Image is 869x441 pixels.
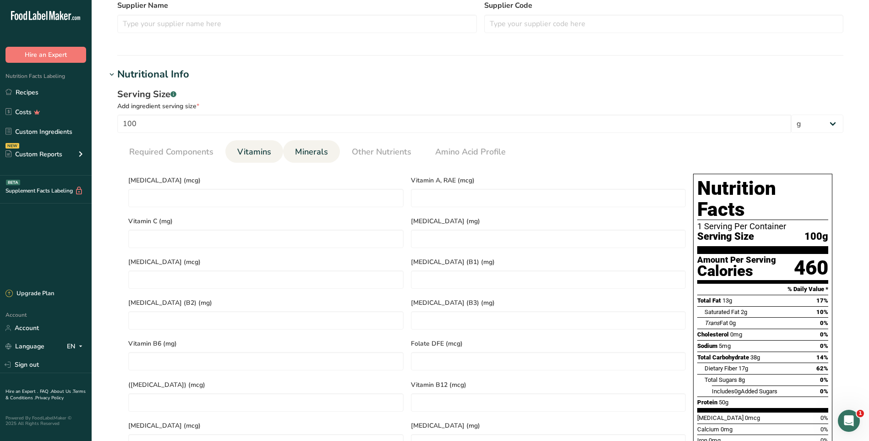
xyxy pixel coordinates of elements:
div: Calories [697,265,776,278]
div: Custom Reports [5,149,62,159]
span: 0% [820,426,828,433]
span: 0mg [721,426,732,433]
div: EN [67,341,86,352]
span: [MEDICAL_DATA] (B2) (mg) [128,298,404,308]
a: Language [5,338,44,354]
span: 0% [820,331,828,338]
span: Saturated Fat [705,309,739,315]
h1: Nutrition Facts [697,178,828,220]
span: 1 [857,410,864,417]
span: Minerals [295,146,328,158]
div: 460 [794,256,828,280]
span: 0mcg [745,414,760,421]
span: Required Components [129,146,213,158]
span: 8g [738,376,745,383]
span: 0% [820,388,828,395]
div: Upgrade Plan [5,289,54,298]
span: [MEDICAL_DATA] (mg) [411,421,686,430]
span: Fat [705,320,728,326]
span: [MEDICAL_DATA] (mcg) [128,257,404,267]
span: Vitamin B12 (mcg) [411,380,686,390]
input: Type your supplier name here [117,15,477,33]
span: 13g [722,297,732,304]
span: 50g [719,399,728,406]
a: Hire an Expert . [5,388,38,395]
section: % Daily Value * [697,284,828,295]
div: Powered By FoodLabelMaker © 2025 All Rights Reserved [5,415,86,426]
span: Total Fat [697,297,721,304]
span: 17% [816,297,828,304]
span: Folate DFE (mcg) [411,339,686,348]
span: 100g [804,231,828,243]
span: Vitamin B6 (mg) [128,339,404,348]
i: Trans [705,320,720,326]
iframe: Intercom live chat [838,410,860,432]
a: FAQ . [40,388,51,395]
span: Total Carbohydrate [697,354,749,361]
input: Type your supplier code here [484,15,844,33]
span: Dietary Fiber [705,365,737,372]
span: Sodium [697,342,717,349]
div: Add ingredient serving size [117,101,843,111]
span: [MEDICAL_DATA] [697,414,743,421]
span: Amino Acid Profile [435,146,506,158]
span: Other Nutrients [352,146,411,158]
div: 1 Serving Per Container [697,222,828,231]
span: 0g [734,388,741,395]
span: 0% [820,376,828,383]
span: Vitamin C (mg) [128,216,404,226]
span: Vitamins [237,146,271,158]
span: Includes Added Sugars [712,388,777,395]
span: 17g [738,365,748,372]
span: 10% [816,309,828,315]
div: Amount Per Serving [697,256,776,265]
span: [MEDICAL_DATA] (B3) (mg) [411,298,686,308]
input: Type your serving size here [117,115,791,133]
span: Vitamin A, RAE (mcg) [411,176,686,185]
span: [MEDICAL_DATA] (mg) [411,216,686,226]
span: 5mg [719,342,731,349]
div: Serving Size [117,88,843,101]
span: Calcium [697,426,719,433]
button: Hire an Expert [5,47,86,63]
span: 38g [750,354,760,361]
span: [MEDICAL_DATA] (B1) (mg) [411,257,686,267]
span: Cholesterol [697,331,729,338]
a: Terms & Conditions . [5,388,86,401]
span: 0% [820,320,828,326]
span: Protein [697,399,717,406]
span: [MEDICAL_DATA] (mcg) [128,176,404,185]
span: Serving Size [697,231,754,243]
span: 0% [820,414,828,421]
div: Nutritional Info [117,67,189,82]
div: NEW [5,143,19,149]
span: [MEDICAL_DATA] (mcg) [128,421,404,430]
span: 2g [741,309,747,315]
span: 0mg [730,331,742,338]
span: Total Sugars [705,376,737,383]
div: BETA [6,180,20,185]
span: 0g [729,320,736,326]
span: 0% [820,342,828,349]
span: 62% [816,365,828,372]
a: Privacy Policy [35,395,64,401]
span: 14% [816,354,828,361]
a: About Us . [51,388,73,395]
span: ([MEDICAL_DATA]) (mcg) [128,380,404,390]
